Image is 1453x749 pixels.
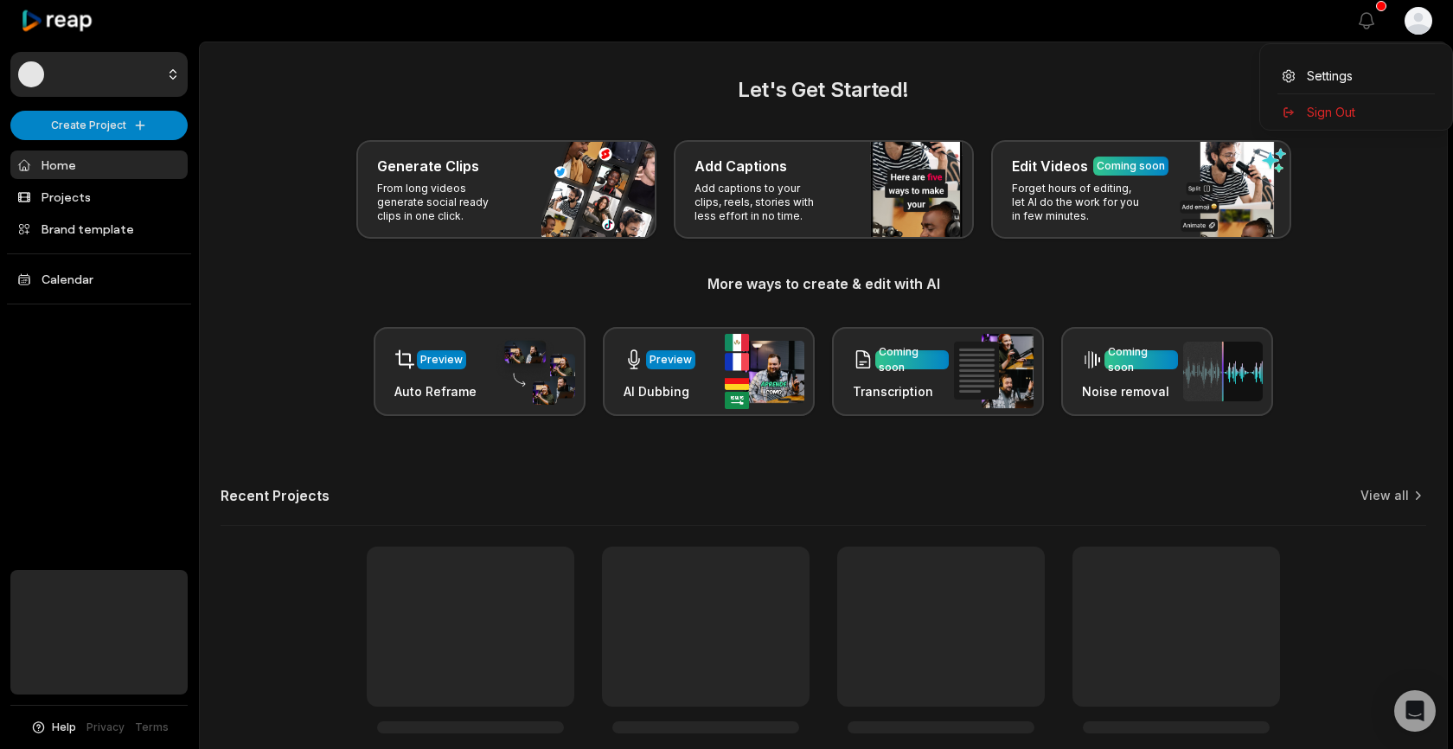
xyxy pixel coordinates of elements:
[86,720,125,735] a: Privacy
[10,214,188,243] a: Brand template
[650,352,692,368] div: Preview
[10,182,188,211] a: Projects
[377,182,511,223] p: From long videos generate social ready clips in one click.
[954,334,1034,408] img: transcription.png
[1012,182,1146,223] p: Forget hours of editing, let AI do the work for you in few minutes.
[496,338,575,406] img: auto_reframe.png
[10,150,188,179] a: Home
[879,344,945,375] div: Coming soon
[694,182,829,223] p: Add captions to your clips, reels, stories with less effort in no time.
[221,487,330,504] h2: Recent Projects
[10,265,188,293] a: Calendar
[135,720,169,735] a: Terms
[420,352,463,368] div: Preview
[52,720,76,735] span: Help
[1394,690,1436,732] div: Open Intercom Messenger
[1108,344,1175,375] div: Coming soon
[1082,382,1178,400] h3: Noise removal
[1097,158,1165,174] div: Coming soon
[377,156,479,176] h3: Generate Clips
[624,382,695,400] h3: AI Dubbing
[1307,103,1355,121] span: Sign Out
[694,156,787,176] h3: Add Captions
[853,382,949,400] h3: Transcription
[10,111,188,140] button: Create Project
[394,382,477,400] h3: Auto Reframe
[221,273,1426,294] h3: More ways to create & edit with AI
[725,334,804,409] img: ai_dubbing.png
[1183,342,1263,401] img: noise_removal.png
[1360,487,1409,504] a: View all
[1307,67,1353,85] span: Settings
[1012,156,1088,176] h3: Edit Videos
[221,74,1426,106] h2: Let's Get Started!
